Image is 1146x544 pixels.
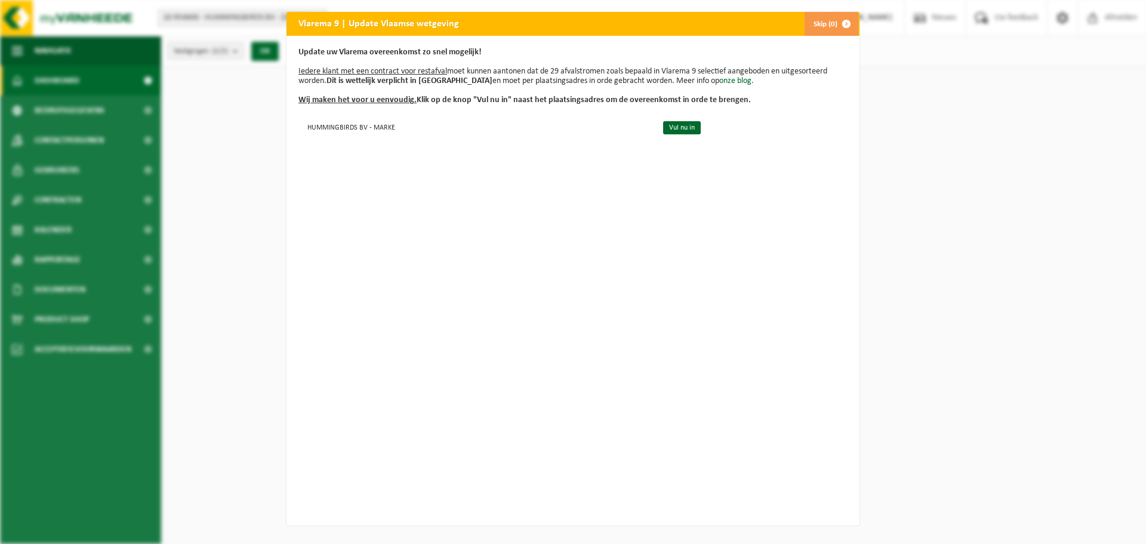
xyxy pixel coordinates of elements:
[298,48,482,57] b: Update uw Vlarema overeenkomst zo snel mogelijk!
[663,121,701,134] a: Vul nu in
[804,12,858,36] button: Skip (0)
[298,48,848,105] p: moet kunnen aantonen dat de 29 afvalstromen zoals bepaald in Vlarema 9 selectief aangeboden en ui...
[298,96,751,105] b: Klik op de knop "Vul nu in" naast het plaatsingsadres om de overeenkomst in orde te brengen.
[719,76,754,85] a: onze blog.
[298,67,447,76] u: Iedere klant met een contract voor restafval
[298,96,417,105] u: Wij maken het voor u eenvoudig.
[298,117,653,137] td: HUMMINGBIRDS BV - MARKE
[286,12,471,35] h2: Vlarema 9 | Update Vlaamse wetgeving
[326,76,492,85] b: Dit is wettelijk verplicht in [GEOGRAPHIC_DATA]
